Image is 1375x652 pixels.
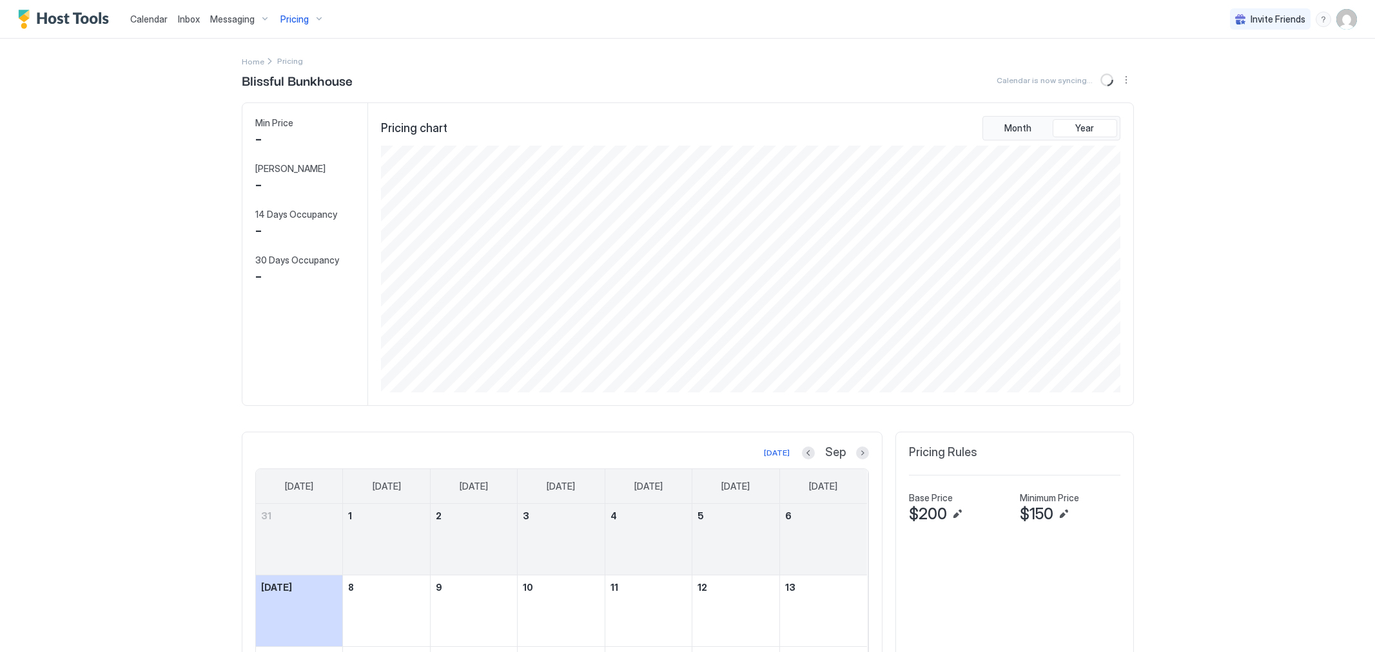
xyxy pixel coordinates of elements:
[697,582,707,593] span: 12
[518,504,605,575] td: September 3, 2025
[780,575,867,599] a: September 13, 2025
[178,14,200,24] span: Inbox
[272,469,326,504] a: Sunday
[856,446,869,459] button: Next month
[242,70,353,90] span: Blissful Bunkhouse
[762,445,792,461] button: [DATE]
[909,504,947,524] span: $200
[256,575,343,599] a: September 7, 2025
[1251,14,1305,25] span: Invite Friends
[634,481,663,492] span: [DATE]
[802,446,815,459] button: Previous month
[381,121,447,136] span: Pricing chart
[950,506,965,522] button: Edit
[610,510,617,521] span: 4
[1316,12,1331,27] div: menu
[242,54,264,68] a: Home
[255,254,339,266] span: 30 Days Occupancy
[343,504,429,528] a: September 1, 2025
[436,510,442,521] span: 2
[523,582,533,593] span: 10
[621,469,676,504] a: Thursday
[242,54,264,68] div: Breadcrumb
[1100,73,1113,86] div: loading
[256,504,343,575] td: August 31, 2025
[1020,492,1079,504] span: Minimum Price
[796,469,850,504] a: Saturday
[764,447,790,459] div: [DATE]
[343,504,430,575] td: September 1, 2025
[255,163,326,175] span: [PERSON_NAME]
[430,504,517,575] td: September 2, 2025
[460,481,488,492] span: [DATE]
[255,175,262,195] span: -
[431,504,517,528] a: September 2, 2025
[721,481,750,492] span: [DATE]
[255,209,337,220] span: 14 Days Occupancy
[997,75,1093,85] span: Calendar is now syncing...
[1004,122,1031,134] span: Month
[1056,506,1071,522] button: Edit
[780,504,867,528] a: September 6, 2025
[431,575,517,599] a: September 9, 2025
[518,575,605,647] td: September 10, 2025
[18,10,115,29] a: Host Tools Logo
[785,510,792,521] span: 6
[692,575,779,647] td: September 12, 2025
[348,582,354,593] span: 8
[277,56,303,66] span: Breadcrumb
[261,510,271,521] span: 31
[343,575,430,647] td: September 8, 2025
[436,582,442,593] span: 9
[982,116,1120,140] div: tab-group
[285,481,313,492] span: [DATE]
[447,469,501,504] a: Tuesday
[1075,122,1094,134] span: Year
[547,481,575,492] span: [DATE]
[909,445,977,460] span: Pricing Rules
[523,510,529,521] span: 3
[708,469,763,504] a: Friday
[692,575,779,599] a: September 12, 2025
[256,575,343,647] td: September 7, 2025
[692,504,779,575] td: September 5, 2025
[1020,504,1053,524] span: $150
[605,504,692,528] a: September 4, 2025
[360,469,414,504] a: Monday
[785,582,795,593] span: 13
[430,575,517,647] td: September 9, 2025
[779,504,866,575] td: September 6, 2025
[1053,119,1117,137] button: Year
[348,510,352,521] span: 1
[130,14,168,24] span: Calendar
[825,445,846,460] span: Sep
[518,504,604,528] a: September 3, 2025
[610,582,618,593] span: 11
[280,14,309,25] span: Pricing
[130,12,168,26] a: Calendar
[1098,71,1116,89] button: Sync prices
[605,575,692,599] a: September 11, 2025
[518,575,604,599] a: September 10, 2025
[1118,72,1134,88] button: More options
[255,117,293,129] span: Min Price
[986,119,1050,137] button: Month
[909,492,953,504] span: Base Price
[178,12,200,26] a: Inbox
[255,129,262,149] span: -
[261,582,292,593] span: [DATE]
[210,14,255,25] span: Messaging
[534,469,588,504] a: Wednesday
[809,481,837,492] span: [DATE]
[256,504,343,528] a: August 31, 2025
[255,267,262,286] span: -
[1336,9,1357,30] div: User profile
[692,504,779,528] a: September 5, 2025
[779,575,866,647] td: September 13, 2025
[373,481,401,492] span: [DATE]
[605,575,692,647] td: September 11, 2025
[255,221,262,240] span: -
[697,510,704,521] span: 5
[1118,72,1134,88] div: menu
